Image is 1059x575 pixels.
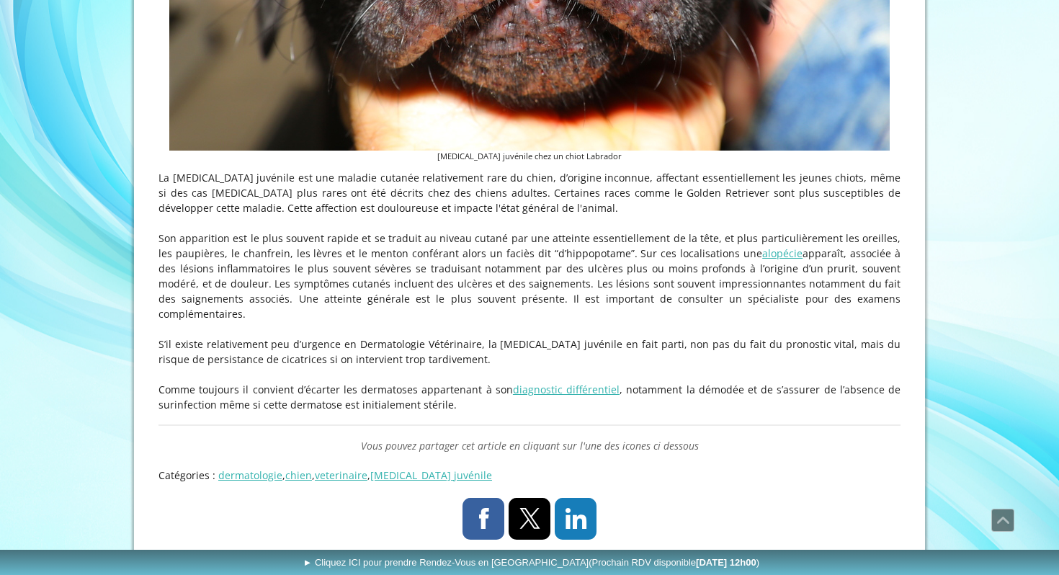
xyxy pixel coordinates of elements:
[361,439,699,453] span: Vous pouvez partager cet article en cliquant sur l'une des icones ci dessous
[555,498,596,540] a: LinkedIn
[991,509,1014,532] a: Défiler vers le haut
[315,468,367,482] a: veterinaire
[158,170,901,215] p: La [MEDICAL_DATA] juvénile est une maladie cutanée relativement rare du chien, d’origine inconnue...
[589,557,759,568] span: (Prochain RDV disponible )
[169,151,890,163] figcaption: [MEDICAL_DATA] juvénile chez un chiot Labrador
[158,231,901,321] p: Son apparition est le plus souvent rapide et se traduit au niveau cutané par une atteinte essenti...
[463,498,504,540] a: Facebook
[509,498,550,540] a: X
[218,468,492,482] span: , , ,
[513,383,620,396] a: diagnostic différentiel
[992,509,1014,531] span: Défiler vers le haut
[218,468,282,482] a: dermatologie
[370,468,492,482] a: [MEDICAL_DATA] juvénile
[158,468,215,482] span: Catégories :
[762,246,803,260] a: alopécie
[285,468,312,482] a: chien
[696,557,756,568] b: [DATE] 12h00
[158,382,901,412] p: Comme toujours il convient d’écarter les dermatoses appartenant à son , notamment la démodée et d...
[158,336,901,367] p: S’il existe relativement peu d’urgence en Dermatologie Vétérinaire, la [MEDICAL_DATA] juvénile en...
[303,557,759,568] span: ► Cliquez ICI pour prendre Rendez-Vous en [GEOGRAPHIC_DATA]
